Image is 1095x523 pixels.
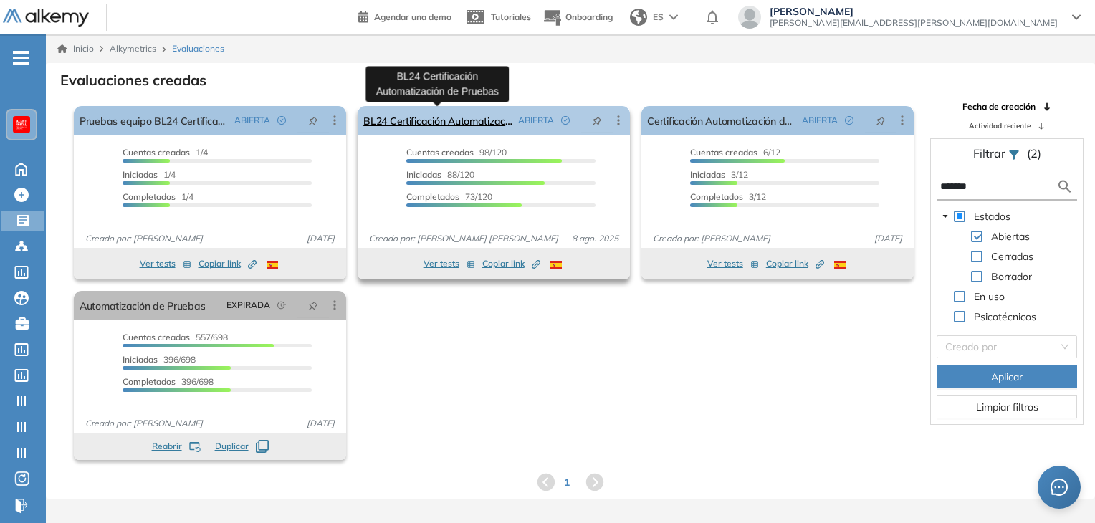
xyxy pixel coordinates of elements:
[869,232,908,245] span: [DATE]
[690,147,757,158] span: Cuentas creadas
[267,261,278,269] img: ESP
[690,169,748,180] span: 3/12
[647,232,776,245] span: Creado por: [PERSON_NAME]
[653,11,664,24] span: ES
[1051,479,1068,496] span: message
[424,255,475,272] button: Ver tests
[690,191,766,202] span: 3/12
[971,288,1008,305] span: En uso
[406,147,474,158] span: Cuentas creadas
[770,6,1058,17] span: [PERSON_NAME]
[962,100,1036,113] span: Fecha de creación
[301,232,340,245] span: [DATE]
[971,308,1039,325] span: Psicotécnicos
[297,294,329,317] button: pushpin
[991,270,1032,283] span: Borrador
[80,417,209,430] span: Creado por: [PERSON_NAME]
[13,57,29,59] i: -
[80,291,205,320] a: Automatización de Pruebas
[123,169,158,180] span: Iniciadas
[766,255,824,272] button: Copiar link
[550,261,562,269] img: ESP
[564,475,570,490] span: 1
[297,109,329,132] button: pushpin
[123,354,196,365] span: 396/698
[60,72,206,89] h3: Evaluaciones creadas
[172,42,224,55] span: Evaluaciones
[974,310,1036,323] span: Psicotécnicos
[630,9,647,26] img: world
[690,169,725,180] span: Iniciadas
[123,332,228,342] span: 557/698
[991,250,1033,263] span: Cerradas
[834,261,846,269] img: ESP
[365,66,509,102] div: BL24 Certificación Automatización de Pruebas
[482,255,540,272] button: Copiar link
[152,440,201,453] button: Reabrir
[707,255,759,272] button: Ver tests
[592,115,602,126] span: pushpin
[308,299,318,311] span: pushpin
[123,191,193,202] span: 1/4
[766,257,824,270] span: Copiar link
[123,376,214,387] span: 396/698
[991,230,1030,243] span: Abiertas
[234,114,270,127] span: ABIERTA
[123,169,176,180] span: 1/4
[80,232,209,245] span: Creado por: [PERSON_NAME]
[3,9,89,27] img: Logo
[974,290,1005,303] span: En uso
[80,106,229,135] a: Pruebas equipo BL24 Certificación Ciberseguridad
[57,42,94,55] a: Inicio
[974,210,1010,223] span: Estados
[277,116,286,125] span: check-circle
[358,7,451,24] a: Agendar una demo
[802,114,838,127] span: ABIERTA
[226,299,270,312] span: EXPIRADA
[973,146,1008,160] span: Filtrar
[123,354,158,365] span: Iniciadas
[565,11,613,22] span: Onboarding
[669,14,678,20] img: arrow
[482,257,540,270] span: Copiar link
[647,106,796,135] a: Certificación Automatización de Pruebas
[374,11,451,22] span: Agendar una demo
[406,169,441,180] span: Iniciadas
[969,120,1031,131] span: Actividad reciente
[308,115,318,126] span: pushpin
[770,17,1058,29] span: [PERSON_NAME][EMAIL_ADDRESS][PERSON_NAME][DOMAIN_NAME]
[845,116,853,125] span: check-circle
[16,119,27,130] img: https://assets.alkemy.org/workspaces/620/d203e0be-08f6-444b-9eae-a92d815a506f.png
[363,232,564,245] span: Creado por: [PERSON_NAME] [PERSON_NAME]
[988,268,1035,285] span: Borrador
[123,332,190,342] span: Cuentas creadas
[937,395,1077,418] button: Limpiar filtros
[690,147,780,158] span: 6/12
[988,248,1036,265] span: Cerradas
[991,369,1023,385] span: Aplicar
[942,213,949,220] span: caret-down
[301,417,340,430] span: [DATE]
[937,365,1077,388] button: Aplicar
[123,191,176,202] span: Completados
[561,116,570,125] span: check-circle
[491,11,531,22] span: Tutoriales
[199,255,257,272] button: Copiar link
[566,232,624,245] span: 8 ago. 2025
[110,43,156,54] span: Alkymetrics
[581,109,613,132] button: pushpin
[123,147,208,158] span: 1/4
[199,257,257,270] span: Copiar link
[988,228,1033,245] span: Abiertas
[215,440,269,453] button: Duplicar
[876,115,886,126] span: pushpin
[215,440,249,453] span: Duplicar
[406,191,459,202] span: Completados
[542,2,613,33] button: Onboarding
[123,147,190,158] span: Cuentas creadas
[976,399,1038,415] span: Limpiar filtros
[971,208,1013,225] span: Estados
[363,106,512,135] a: BL24 Certificación Automatización de Pruebas
[406,169,474,180] span: 88/120
[277,301,286,310] span: field-time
